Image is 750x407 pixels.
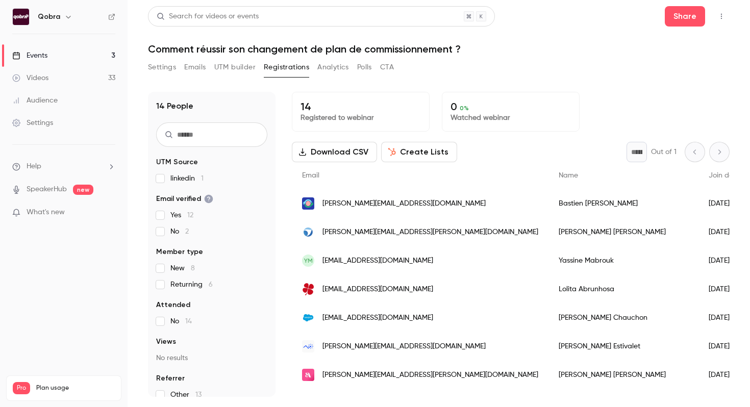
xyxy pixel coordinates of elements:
[156,247,203,257] span: Member type
[184,59,206,75] button: Emails
[651,147,677,157] p: Out of 1
[170,226,189,237] span: No
[156,300,190,310] span: Attended
[322,256,433,266] span: [EMAIL_ADDRESS][DOMAIN_NAME]
[322,227,538,238] span: [PERSON_NAME][EMAIL_ADDRESS][PERSON_NAME][DOMAIN_NAME]
[548,275,698,303] div: Lolita Abrunhosa
[38,12,60,22] h6: Qobra
[460,105,469,112] span: 0 %
[302,340,314,352] img: moncrmmanager.fr
[302,369,314,381] img: santeacademie.com
[185,318,192,325] span: 14
[548,303,698,332] div: [PERSON_NAME] Chauchon
[381,142,457,162] button: Create Lists
[187,212,193,219] span: 12
[170,263,195,273] span: New
[157,11,259,22] div: Search for videos or events
[148,43,730,55] h1: Comment réussir son changement de plan de commissionnement ?
[548,361,698,389] div: [PERSON_NAME] [PERSON_NAME]
[548,332,698,361] div: [PERSON_NAME] Estivalet
[13,9,29,25] img: Qobra
[191,265,195,272] span: 8
[264,59,309,75] button: Registrations
[36,384,115,392] span: Plan usage
[12,50,47,61] div: Events
[170,390,202,400] span: Other
[12,161,115,172] li: help-dropdown-opener
[302,172,319,179] span: Email
[322,284,433,295] span: [EMAIL_ADDRESS][DOMAIN_NAME]
[302,226,314,238] img: simplifia.fr
[156,353,267,363] p: No results
[209,281,213,288] span: 6
[317,59,349,75] button: Analytics
[322,370,538,380] span: [PERSON_NAME][EMAIL_ADDRESS][PERSON_NAME][DOMAIN_NAME]
[548,189,698,218] div: Bastien [PERSON_NAME]
[12,95,58,106] div: Audience
[451,100,571,113] p: 0
[301,100,421,113] p: 14
[302,283,314,295] img: actualgroup.com
[170,316,192,326] span: No
[548,218,698,246] div: [PERSON_NAME] [PERSON_NAME]
[156,100,193,112] h1: 14 People
[170,279,213,290] span: Returning
[302,312,314,324] img: salesforce.com
[451,113,571,123] p: Watched webinar
[170,173,204,184] span: linkedin
[195,391,202,398] span: 13
[322,313,433,323] span: [EMAIL_ADDRESS][DOMAIN_NAME]
[73,185,93,195] span: new
[301,113,421,123] p: Registered to webinar
[27,207,65,218] span: What's new
[27,161,41,172] span: Help
[148,59,176,75] button: Settings
[12,73,48,83] div: Videos
[214,59,256,75] button: UTM builder
[156,373,185,384] span: Referrer
[322,198,486,209] span: [PERSON_NAME][EMAIL_ADDRESS][DOMAIN_NAME]
[709,172,740,179] span: Join date
[559,172,578,179] span: Name
[185,228,189,235] span: 2
[156,337,176,347] span: Views
[380,59,394,75] button: CTA
[12,118,53,128] div: Settings
[13,382,30,394] span: Pro
[156,194,213,204] span: Email verified
[322,341,486,352] span: [PERSON_NAME][EMAIL_ADDRESS][DOMAIN_NAME]
[27,184,67,195] a: SpeakerHub
[304,256,313,265] span: YM
[292,142,377,162] button: Download CSV
[201,175,204,182] span: 1
[156,157,198,167] span: UTM Source
[302,197,314,210] img: wecandoo.com
[548,246,698,275] div: Yassine Mabrouk
[665,6,705,27] button: Share
[357,59,372,75] button: Polls
[170,210,193,220] span: Yes
[156,157,267,400] section: facet-groups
